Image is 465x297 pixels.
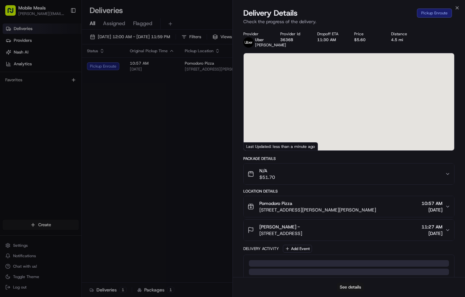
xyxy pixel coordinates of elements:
div: Package Details [243,156,455,161]
span: 10:57 AM [422,200,442,207]
div: Location Details [243,189,455,194]
div: We're available if you need us! [22,69,83,74]
div: Last Updated: less than a minute ago [244,142,318,150]
div: Distance [391,31,418,37]
div: 📗 [7,95,12,101]
img: 1736555255976-a54dd68f-1ca7-489b-9aae-adbdc363a1c4 [7,62,18,74]
div: Delivery Activity [243,246,279,251]
span: [PERSON_NAME] - [259,224,300,230]
span: [DATE] [422,230,442,237]
div: Provider [243,31,270,37]
p: Welcome 👋 [7,26,119,37]
button: [PERSON_NAME] -[STREET_ADDRESS]11:27 AM[DATE] [244,220,454,241]
span: [STREET_ADDRESS][PERSON_NAME][PERSON_NAME] [259,207,376,213]
img: uber-new-logo.jpeg [243,37,254,48]
img: Nash [7,7,20,20]
span: Uber [255,37,264,42]
div: $5.60 [354,37,381,42]
span: [STREET_ADDRESS] [259,230,302,237]
button: Add Event [283,245,312,253]
a: 💻API Documentation [53,92,108,104]
div: Provider Id [280,31,307,37]
span: Knowledge Base [13,95,50,101]
div: Price [354,31,381,37]
div: Start new chat [22,62,107,69]
span: API Documentation [62,95,105,101]
button: Pomodoro Pizza[STREET_ADDRESS][PERSON_NAME][PERSON_NAME]10:57 AM[DATE] [244,196,454,217]
span: Pomodoro Pizza [259,200,292,207]
a: Powered byPylon [46,110,79,116]
span: [DATE] [422,207,442,213]
a: 📗Knowledge Base [4,92,53,104]
button: Start new chat [111,64,119,72]
p: Check the progress of the delivery. [243,18,455,25]
span: Pylon [65,111,79,116]
span: N/A [259,167,275,174]
div: 4.5 mi [391,37,418,42]
div: 💻 [55,95,60,101]
button: See details [337,283,364,292]
span: [PERSON_NAME] [255,42,286,48]
span: Delivery Details [243,8,298,18]
input: Clear [17,42,108,49]
div: Dropoff ETA [317,31,344,37]
span: 11:27 AM [422,224,442,230]
button: N/A$51.70 [244,164,454,184]
button: 3636B [280,37,293,42]
div: 11:30 AM [317,37,344,42]
span: $51.70 [259,174,275,180]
